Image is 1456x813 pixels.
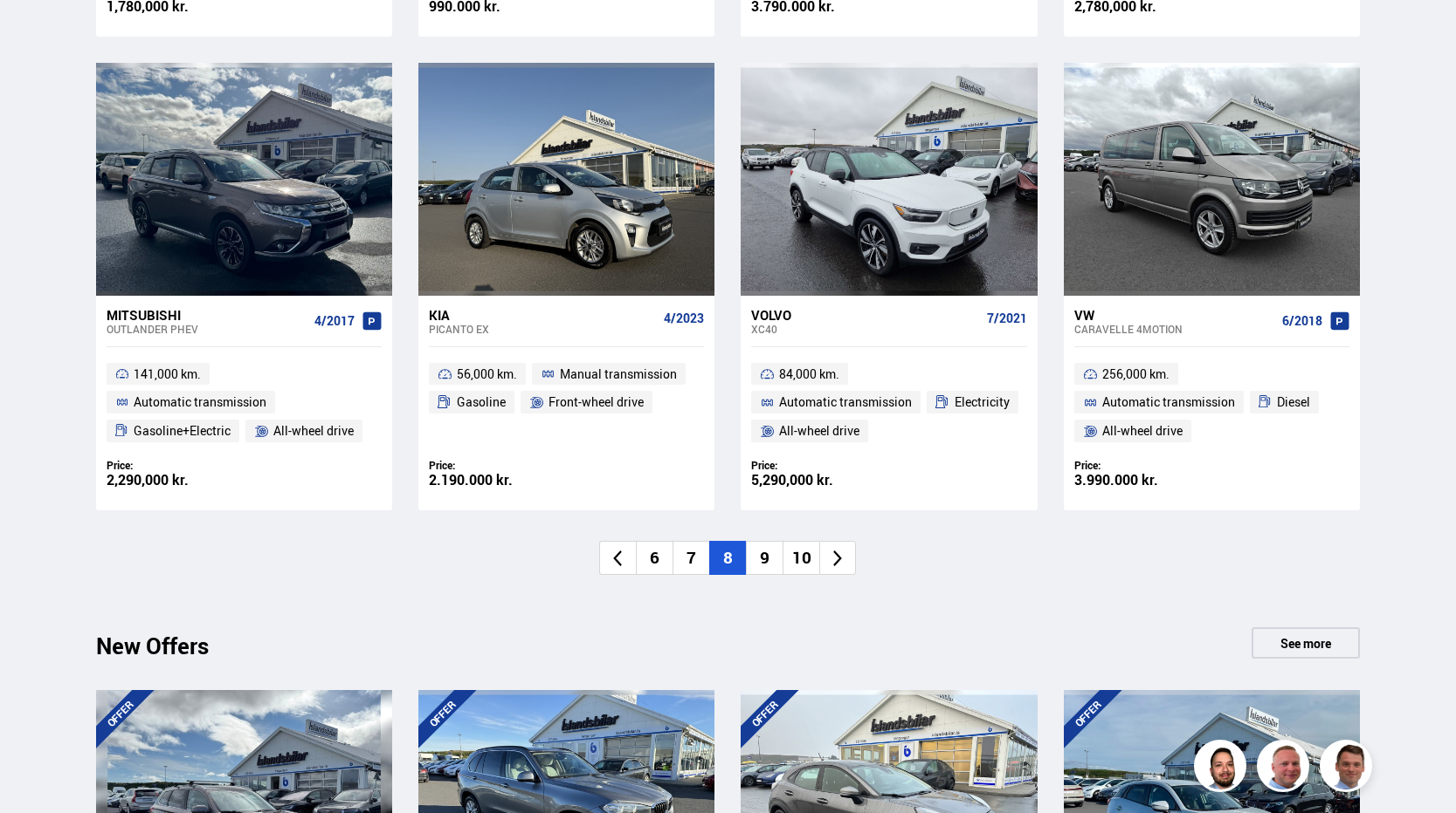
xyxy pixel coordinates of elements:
span: 4/2017 [314,314,355,328]
span: Electricity [955,392,1010,413]
span: 256,000 km. [1102,364,1170,385]
li: 10 [783,541,819,575]
a: Kia Picanto EX 4/2023 56,000 km. Manual transmission Gasoline Front-wheel drive Price: 2.190.000 kr. [418,296,714,511]
span: Diesel [1277,392,1310,413]
div: Caravelle 4MOTION [1074,323,1275,335]
li: 6 [636,541,673,575]
img: nhp88E3Fdnt1Opn2.png [1197,742,1249,795]
a: See more [1252,627,1360,659]
font: 2.190.000 kr. [429,470,513,489]
span: Front-wheel drive [549,392,644,413]
div: Volvo [751,307,979,323]
div: XC40 [751,323,979,335]
button: Open LiveChat chat interface [14,7,66,59]
a: VW Caravelle 4MOTION 6/2018 256,000 km. Automatic transmission Diesel All-wheel drive Price: 3.99... [1064,296,1360,511]
div: Kia [429,307,657,323]
img: siFngHWaQ9KaOqBr.png [1259,742,1312,795]
li: 9 [746,541,783,575]
li: 7 [673,541,709,575]
span: Gasoline [457,392,506,413]
div: Picanto EX [429,323,657,335]
div: Price: [1074,459,1212,472]
li: 8 [709,541,746,575]
span: Automatic transmission [779,392,912,413]
span: All-wheel drive [779,420,859,441]
img: FbJEzSuNWCJXmdc-.webp [1322,742,1375,795]
div: New Offers [96,632,239,669]
a: Volvo XC40 7/2021 84,000 km. Automatic transmission Electricity All-wheel drive Price: 5,290,000 kr. [741,296,1037,511]
span: Automatic transmission [134,392,266,413]
span: All-wheel drive [273,420,354,441]
span: Gasoline+Electric [134,420,231,441]
font: 5,290,000 kr. [751,470,833,489]
span: 4/2023 [664,311,704,325]
font: 2,290,000 kr. [107,470,189,489]
div: Mitsubishi [107,307,307,323]
div: Price: [107,459,245,472]
span: 6/2018 [1282,314,1322,328]
font: 3.990.000 kr. [1074,470,1158,489]
div: Outlander PHEV [107,323,307,335]
div: VW [1074,307,1275,323]
span: Automatic transmission [1102,392,1235,413]
span: Manual transmission [560,364,677,385]
span: 141,000 km. [134,364,201,385]
a: Mitsubishi Outlander PHEV 4/2017 141,000 km. Automatic transmission Gasoline+Electric All-wheel d... [96,296,392,511]
span: All-wheel drive [1102,420,1183,441]
span: 56,000 km. [457,364,517,385]
span: 7/2021 [987,311,1027,325]
span: 84,000 km. [779,364,839,385]
div: Price: [751,459,889,472]
div: Price: [429,459,567,472]
font: See more [1280,635,1331,652]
